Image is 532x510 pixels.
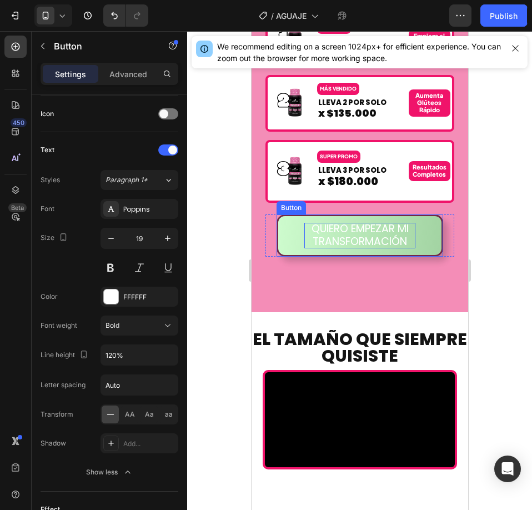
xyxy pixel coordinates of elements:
[55,68,86,80] p: Settings
[101,375,178,395] input: Auto
[271,10,274,22] span: /
[86,467,133,478] div: Show less
[252,31,468,510] iframe: Design area
[106,321,119,329] span: Bold
[41,204,54,214] div: Font
[123,292,175,302] div: FFFFFF
[41,321,77,331] div: Font weight
[41,292,58,302] div: Color
[41,462,178,482] button: Show less
[103,4,148,27] div: Undo/Redo
[41,409,73,419] div: Transform
[8,203,27,212] div: Beta
[217,41,503,64] div: We recommend editing on a screen 1024px+ for efficient experience. You can zoom out the browser f...
[41,109,54,119] div: Icon
[101,316,178,336] button: Bold
[41,145,54,155] div: Text
[106,175,148,185] span: Paragraph 1*
[165,409,173,419] span: aa
[109,68,147,80] p: Advanced
[101,345,178,365] input: Auto
[123,204,175,214] div: Poppins
[276,10,307,22] span: AGUAJE
[480,4,527,27] button: Publish
[123,439,175,449] div: Add...
[41,175,60,185] div: Styles
[41,380,86,390] div: Letter spacing
[11,118,27,127] div: 450
[145,409,154,419] span: Aa
[101,170,178,190] button: Paragraph 1*
[54,39,148,53] p: Button
[41,231,70,246] div: Size
[490,10,518,22] div: Publish
[494,456,521,482] div: Open Intercom Messenger
[41,438,66,448] div: Shadow
[125,409,135,419] span: AA
[41,348,91,363] div: Line height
